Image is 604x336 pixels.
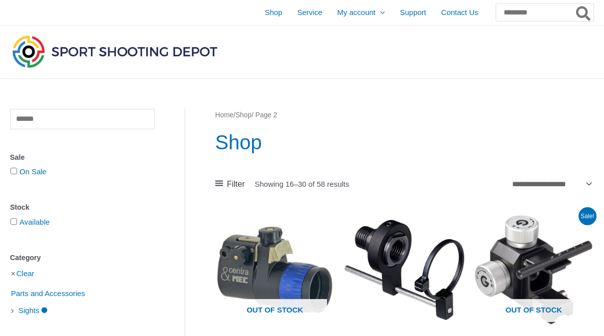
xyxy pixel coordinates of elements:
input: Available [10,218,17,225]
a: Filter [215,177,245,192]
div: Category [10,251,155,265]
img: 590-B Biathlon Rear Sight [474,210,594,330]
h1: Shop [215,128,594,156]
img: Lens holder for Iris [344,210,464,330]
a: On Sale [19,167,46,176]
a: Out of stock [474,210,594,330]
img: Duplex Vario [215,210,334,330]
span: Out of stock [482,299,586,322]
span: Sale! [579,207,597,225]
a: Available [19,218,50,226]
span: Parts and Accessories [10,285,86,302]
div: Sale [10,150,155,165]
a: Out of stock [215,210,334,330]
a: Parts and Accessories [10,289,86,297]
p: Showing 16–30 of 58 results [255,180,349,188]
button: Search [574,4,594,21]
div: Stock [10,200,155,215]
span: Filter [227,177,245,192]
input: On Sale [10,168,17,174]
a: Shop [236,111,252,119]
a: Home [215,111,234,119]
a: Sights [17,306,48,314]
a: Clear [16,269,34,278]
select: Shop order [508,176,594,191]
span: Sights [17,302,40,319]
img: Sport Shooting Depot [10,33,220,70]
nav: Breadcrumb [215,109,594,122]
span: Out of stock [223,299,327,322]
